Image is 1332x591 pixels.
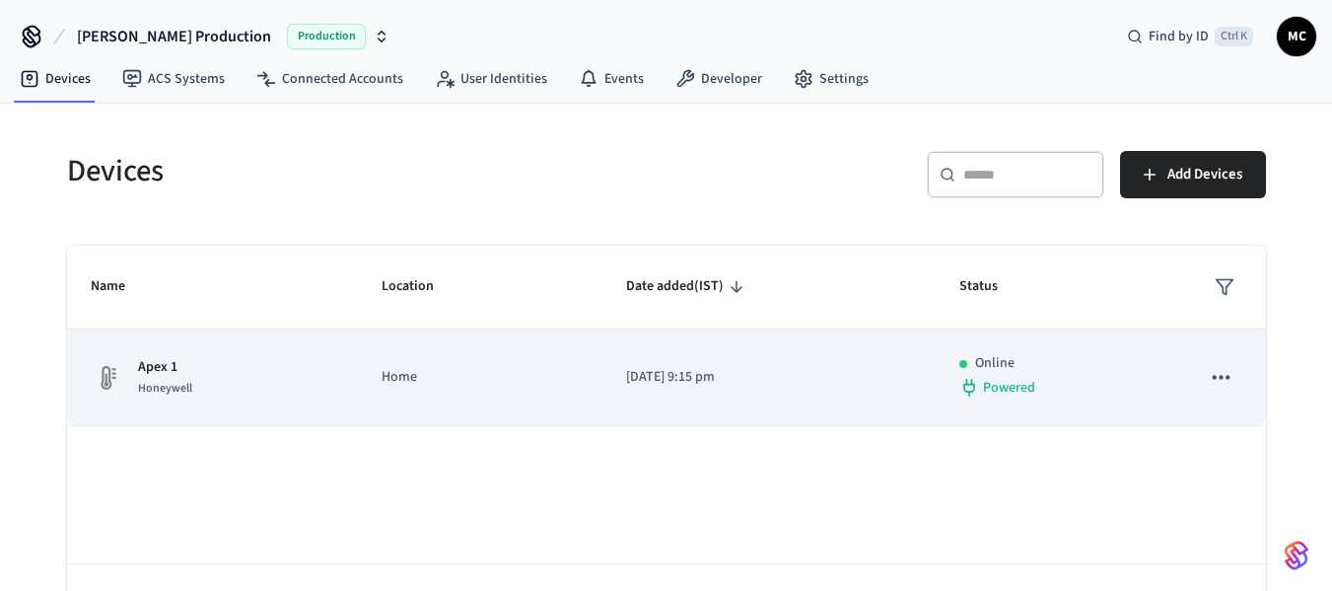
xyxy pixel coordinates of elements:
[138,380,192,397] span: Honeywell
[983,378,1035,398] span: Powered
[626,271,749,302] span: Date added(IST)
[975,353,1015,374] p: Online
[1277,17,1316,56] button: MC
[287,24,366,49] span: Production
[77,25,271,48] span: [PERSON_NAME] Production
[959,271,1023,302] span: Status
[1120,151,1266,198] button: Add Devices
[660,61,778,97] a: Developer
[67,246,1266,426] table: sticky table
[91,271,151,302] span: Name
[4,61,106,97] a: Devices
[91,362,122,394] img: thermostat_fallback
[1111,19,1269,54] div: Find by IDCtrl K
[1285,540,1308,571] img: SeamLogoGradient.69752ec5.svg
[1167,162,1242,187] span: Add Devices
[382,367,579,388] p: Home
[563,61,660,97] a: Events
[241,61,419,97] a: Connected Accounts
[626,367,912,388] p: [DATE] 9:15 pm
[1215,27,1253,46] span: Ctrl K
[778,61,884,97] a: Settings
[138,357,192,378] p: Apex 1
[1279,19,1314,54] span: MC
[382,271,459,302] span: Location
[106,61,241,97] a: ACS Systems
[419,61,563,97] a: User Identities
[67,151,655,191] h5: Devices
[1149,27,1209,46] span: Find by ID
